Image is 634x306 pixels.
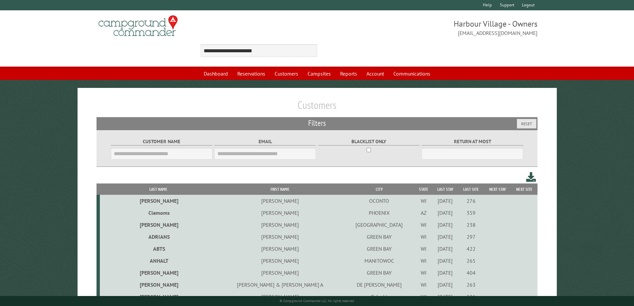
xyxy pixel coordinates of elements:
[458,195,484,207] td: 276
[217,291,343,303] td: [PERSON_NAME]
[433,293,457,300] div: [DATE]
[317,18,538,37] span: Harbour Village - Owners [EMAIL_ADDRESS][DOMAIN_NAME]
[343,219,416,231] td: [GEOGRAPHIC_DATA]
[458,255,484,267] td: 265
[100,219,217,231] td: [PERSON_NAME]
[217,195,343,207] td: [PERSON_NAME]
[415,279,432,291] td: WI
[433,269,457,276] div: [DATE]
[97,99,538,117] h1: Customers
[100,291,217,303] td: [PERSON_NAME]
[100,279,217,291] td: [PERSON_NAME]
[458,231,484,243] td: 297
[343,231,416,243] td: GREEN BAY
[343,207,416,219] td: PHOENIX
[433,281,457,288] div: [DATE]
[343,279,416,291] td: DE [PERSON_NAME]
[233,67,269,80] a: Reservations
[217,183,343,195] th: First Name
[415,291,432,303] td: WI
[100,267,217,279] td: [PERSON_NAME]
[97,117,538,130] h2: Filters
[343,267,416,279] td: GREEN BAY
[433,233,457,240] div: [DATE]
[217,279,343,291] td: [PERSON_NAME] & [PERSON_NAME] A
[100,183,217,195] th: Last Name
[415,267,432,279] td: WI
[458,207,484,219] td: 359
[217,207,343,219] td: [PERSON_NAME]
[484,183,511,195] th: Next Stay
[304,67,335,80] a: Campsites
[415,195,432,207] td: WI
[217,267,343,279] td: [PERSON_NAME]
[458,219,484,231] td: 238
[432,183,458,195] th: Last Stay
[415,207,432,219] td: AZ
[389,67,434,80] a: Communications
[458,279,484,291] td: 263
[415,183,432,195] th: State
[280,299,355,303] small: © Campground Commander LLC. All rights reserved.
[343,291,416,303] td: Pulaski
[526,171,536,183] a: Download this customer list (.csv)
[415,255,432,267] td: WI
[271,67,302,80] a: Customers
[343,195,416,207] td: OCONTO
[214,138,316,146] label: Email
[343,183,416,195] th: City
[318,138,420,146] label: Blacklist only
[433,209,457,216] div: [DATE]
[415,243,432,255] td: WI
[100,243,217,255] td: ABTS
[458,243,484,255] td: 422
[433,221,457,228] div: [DATE]
[343,243,416,255] td: GREEN BAY
[336,67,361,80] a: Reports
[217,255,343,267] td: [PERSON_NAME]
[100,195,217,207] td: [PERSON_NAME]
[517,119,536,129] button: Reset
[217,219,343,231] td: [PERSON_NAME]
[433,257,457,264] div: [DATE]
[511,183,537,195] th: Next Site
[217,243,343,255] td: [PERSON_NAME]
[458,183,484,195] th: Last Site
[343,255,416,267] td: MANITOWOC
[97,13,180,39] img: Campground Commander
[100,231,217,243] td: ADRIANS
[111,138,212,146] label: Customer Name
[422,138,523,146] label: Return at most
[458,267,484,279] td: 404
[458,291,484,303] td: 221
[217,231,343,243] td: [PERSON_NAME]
[100,207,217,219] td: Clemoms
[415,231,432,243] td: WI
[200,67,232,80] a: Dashboard
[362,67,388,80] a: Account
[433,197,457,204] div: [DATE]
[100,255,217,267] td: ANHALT
[433,245,457,252] div: [DATE]
[415,219,432,231] td: WI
